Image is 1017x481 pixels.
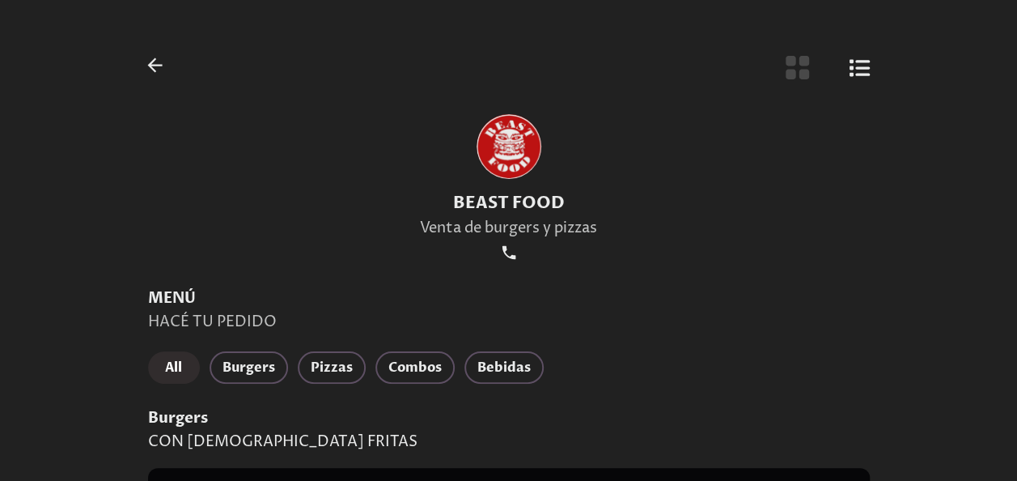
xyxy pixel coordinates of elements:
p: Venta de burgers y pizzas [420,218,597,238]
h2: MENÚ [148,288,870,309]
span: All [161,356,187,379]
button: Botón de vista de lista [846,52,872,83]
span: Pizzas [311,356,353,379]
button: Pizzas [298,351,366,384]
button: All [148,351,200,384]
a: social-link-PHONE [498,241,520,264]
button: Botón de vista de cuadrícula [782,52,813,83]
button: Combos [375,351,455,384]
span: Burgers [222,356,275,379]
span: Combos [388,356,442,379]
p: CON [DEMOGRAPHIC_DATA] FRITAS [148,432,870,452]
button: Bebidas [464,351,544,384]
span: Bebidas [477,356,531,379]
button: Back to Profile [142,52,168,79]
button: Burgers [210,351,288,384]
p: HACÉ TU PEDIDO [148,312,870,332]
h1: BEAST FOOD [420,192,597,215]
h3: Burgers [148,408,870,428]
